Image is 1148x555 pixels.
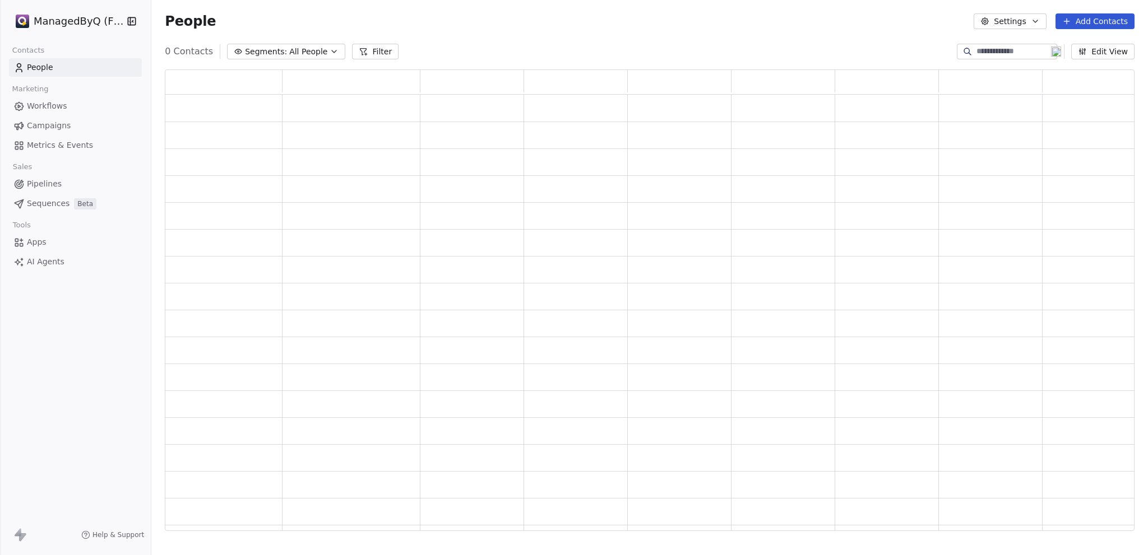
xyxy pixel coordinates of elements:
button: Add Contacts [1056,13,1135,29]
a: AI Agents [9,253,142,271]
span: Workflows [27,100,67,112]
span: People [27,62,53,73]
span: People [165,13,216,30]
img: 19.png [1051,46,1061,57]
a: Campaigns [9,116,142,135]
span: Help & Support [92,530,144,539]
span: Sequences [27,198,70,209]
span: Contacts [7,42,49,59]
a: Metrics & Events [9,136,142,155]
span: Pipelines [27,178,62,190]
a: Help & Support [81,530,144,539]
span: 0 Contacts [165,45,213,58]
button: Filter [352,44,399,59]
button: Edit View [1071,44,1135,59]
span: All People [289,46,327,58]
span: Apps [27,236,47,248]
a: Workflows [9,97,142,115]
span: Campaigns [27,120,71,132]
span: Sales [8,158,37,175]
a: Apps [9,233,142,251]
span: ManagedByQ (FZE) [34,14,124,29]
a: Pipelines [9,175,142,193]
a: SequencesBeta [9,194,142,213]
span: Beta [74,198,96,209]
img: Stripe.png [16,15,29,28]
div: grid [165,95,1146,531]
span: AI Agents [27,256,64,268]
span: Marketing [7,81,53,97]
a: People [9,58,142,77]
button: Settings [974,13,1046,29]
span: Tools [8,217,35,234]
span: Segments: [245,46,287,58]
button: ManagedByQ (FZE) [13,12,119,31]
span: Metrics & Events [27,139,93,151]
